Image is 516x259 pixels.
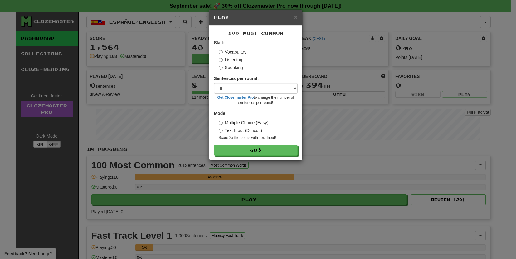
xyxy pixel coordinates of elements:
[219,50,223,54] input: Vocabulary
[219,129,223,133] input: Text Input (Difficult)
[219,135,298,140] small: Score 2x the points with Text Input !
[219,120,269,126] label: Multiple Choice (Easy)
[228,31,284,36] span: 100 Most Common
[219,127,262,134] label: Text Input (Difficult)
[219,121,223,125] input: Multiple Choice (Easy)
[217,95,254,100] a: Get Clozemaster Pro
[219,57,242,63] label: Listening
[214,145,298,156] button: Go
[219,64,243,71] label: Speaking
[214,95,298,106] small: to change the number of sentences per round!
[214,75,259,82] label: Sentences per round:
[294,14,297,20] button: Close
[214,40,224,45] strong: Skill:
[219,58,223,62] input: Listening
[219,49,246,55] label: Vocabulary
[214,14,298,21] h5: Play
[214,111,227,116] strong: Mode:
[294,13,297,21] span: ×
[219,66,223,70] input: Speaking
